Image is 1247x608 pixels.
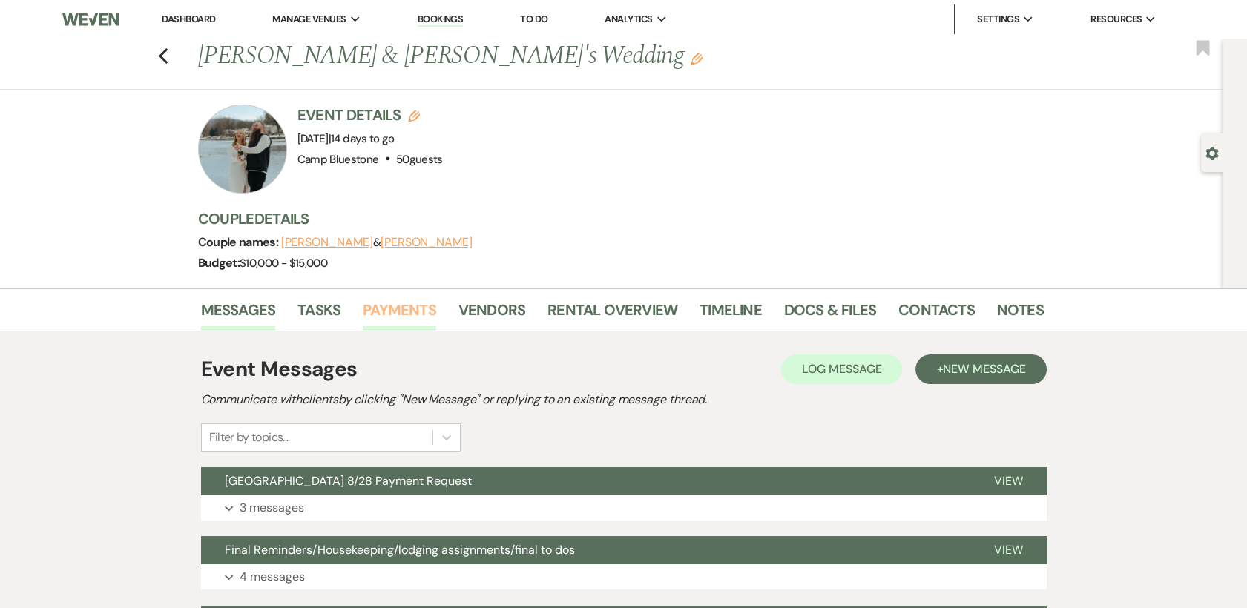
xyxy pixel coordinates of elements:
span: Final Reminders/Housekeeping/lodging assignments/final to dos [225,542,575,558]
span: Resources [1090,12,1142,27]
div: Filter by topics... [209,429,289,446]
span: Log Message [802,361,881,377]
span: [DATE] [297,131,395,146]
span: 50 guests [396,152,443,167]
span: Settings [977,12,1019,27]
span: | [329,131,395,146]
h1: Event Messages [201,354,358,385]
a: Bookings [418,13,464,27]
button: [GEOGRAPHIC_DATA] 8/28 Payment Request [201,467,970,495]
span: View [994,473,1023,489]
button: [PERSON_NAME] [381,237,473,248]
a: Rental Overview [547,298,677,331]
h3: Event Details [297,105,443,125]
a: Timeline [700,298,762,331]
a: Vendors [458,298,525,331]
a: Contacts [898,298,975,331]
a: Payments [363,298,436,331]
button: Final Reminders/Housekeeping/lodging assignments/final to dos [201,536,970,564]
span: Budget: [198,255,240,271]
span: New Message [943,361,1025,377]
span: Analytics [605,12,652,27]
a: To Do [520,13,547,25]
button: Edit [691,52,703,65]
a: Messages [201,298,276,331]
span: [GEOGRAPHIC_DATA] 8/28 Payment Request [225,473,472,489]
p: 4 messages [240,567,305,586]
span: Camp Bluestone [297,152,379,167]
span: Couple names: [198,234,281,250]
span: 14 days to go [331,131,395,146]
button: +New Message [915,354,1046,384]
a: Tasks [297,298,340,331]
span: & [281,235,473,250]
span: View [994,542,1023,558]
a: Notes [997,298,1044,331]
span: Manage Venues [272,12,346,27]
button: 4 messages [201,564,1047,589]
a: Docs & Files [784,298,876,331]
button: [PERSON_NAME] [281,237,373,248]
h1: [PERSON_NAME] & [PERSON_NAME]'s Wedding [198,39,863,74]
p: 3 messages [240,498,304,518]
img: Weven Logo [62,4,119,35]
span: $10,000 - $15,000 [240,256,327,271]
a: Dashboard [162,13,215,25]
button: View [970,467,1047,495]
button: Log Message [781,354,902,384]
h2: Communicate with clients by clicking "New Message" or replying to an existing message thread. [201,391,1047,409]
button: 3 messages [201,495,1047,521]
button: Open lead details [1205,145,1219,159]
h3: Couple Details [198,208,1029,229]
button: View [970,536,1047,564]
